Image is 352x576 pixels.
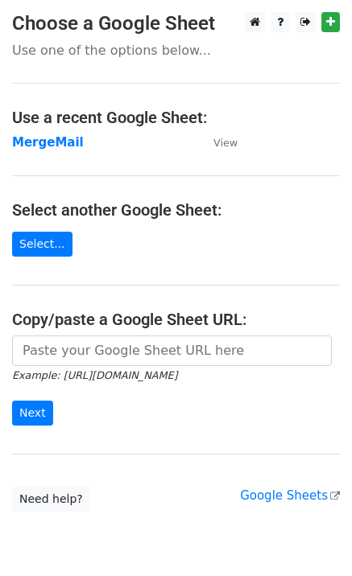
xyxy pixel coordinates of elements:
h4: Use a recent Google Sheet: [12,108,340,127]
input: Paste your Google Sheet URL here [12,335,332,366]
a: Google Sheets [240,488,340,503]
small: Example: [URL][DOMAIN_NAME] [12,369,177,381]
h4: Select another Google Sheet: [12,200,340,220]
a: MergeMail [12,135,84,150]
a: View [197,135,238,150]
h4: Copy/paste a Google Sheet URL: [12,310,340,329]
a: Need help? [12,487,90,512]
input: Next [12,401,53,426]
p: Use one of the options below... [12,42,340,59]
a: Select... [12,232,72,257]
small: View [213,137,238,149]
h3: Choose a Google Sheet [12,12,340,35]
